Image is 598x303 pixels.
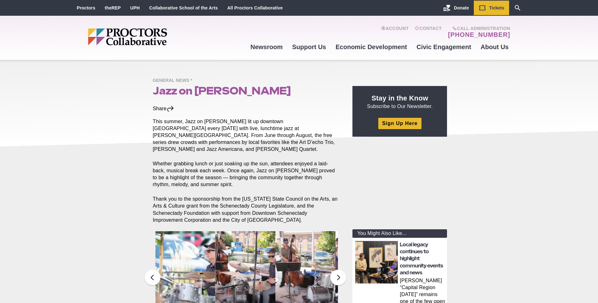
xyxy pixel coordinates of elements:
[149,5,218,10] a: Collaborative School of the Arts
[446,26,510,31] span: Call Administration
[438,1,473,15] a: Donate
[412,38,476,55] a: Civic Engagement
[145,270,160,285] button: Previous slide
[352,229,447,238] div: You Might Also Like...
[77,5,96,10] a: Proctors
[153,118,338,153] p: This summer, Jazz on [PERSON_NAME] lit up downtown [GEOGRAPHIC_DATA] every [DATE] with live, lunc...
[331,38,412,55] a: Economic Development
[448,31,510,38] a: [PHONE_NUMBER]
[352,144,447,223] iframe: Advertisement
[381,26,409,38] a: Account
[153,85,338,97] h1: Jazz on [PERSON_NAME]
[378,118,421,129] a: Sign Up Here
[246,38,287,55] a: Newsroom
[355,241,398,283] img: thumbnail: Local legacy continues to highlight community events and news
[454,5,469,10] span: Donate
[287,38,331,55] a: Support Us
[130,5,140,10] a: UPH
[400,242,443,276] a: Local legacy continues to highlight community events and news
[330,270,346,285] button: Next slide
[415,26,442,38] a: Contact
[474,1,509,15] a: Tickets
[489,5,504,10] span: Tickets
[476,38,514,55] a: About Us
[153,77,196,83] a: General News *
[153,105,175,112] div: Share
[105,5,121,10] a: theREP
[153,77,196,85] span: General News *
[509,1,526,15] a: Search
[360,94,439,110] p: Subscribe to Our Newsletter.
[372,94,428,102] strong: Stay in the Know
[88,28,216,45] img: Proctors logo
[227,5,283,10] a: All Proctors Collaborative
[153,160,338,188] p: Whether grabbing lunch or just soaking up the sun, attendees enjoyed a laid-back, musical break e...
[153,196,338,223] p: Thank you to the sponsorship from the [US_STATE] State Council on the Arts, an Arts & Culture gra...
